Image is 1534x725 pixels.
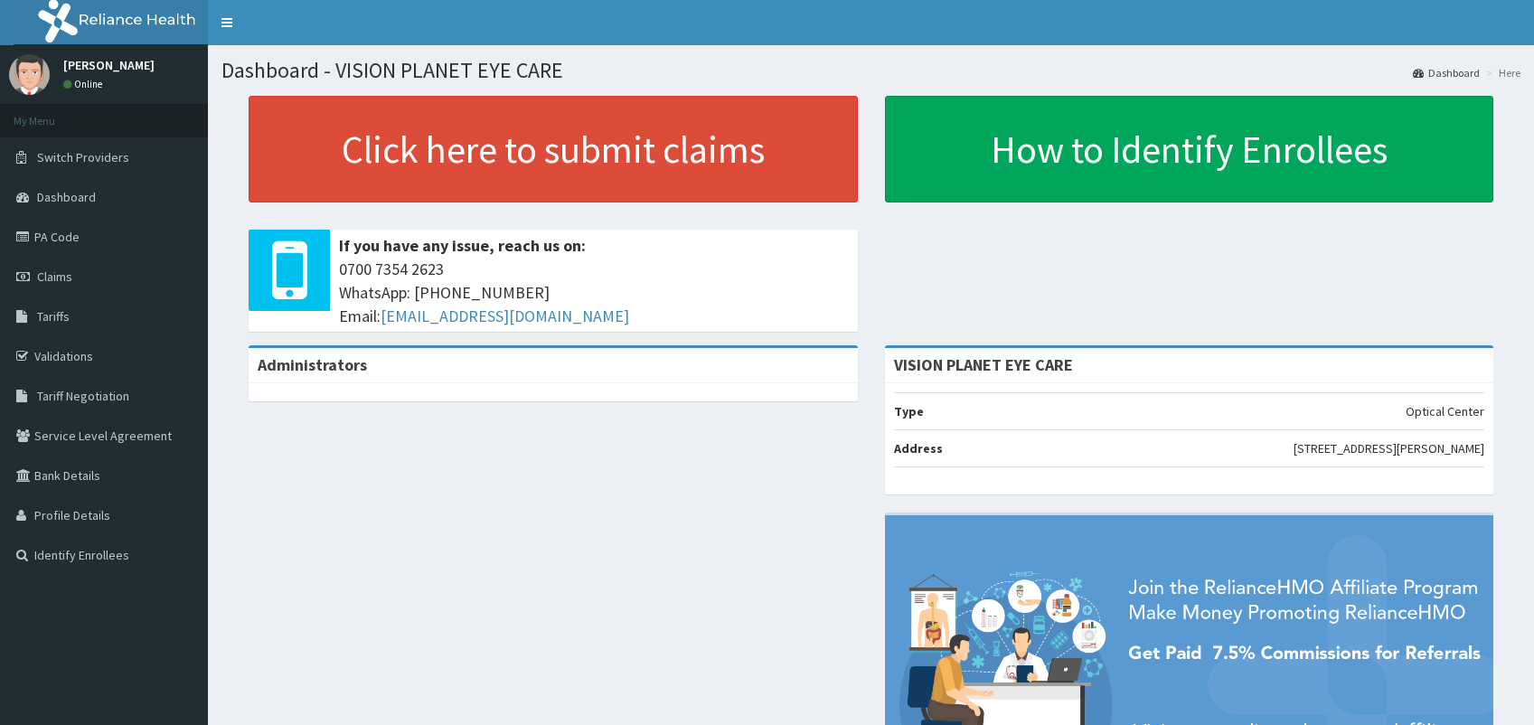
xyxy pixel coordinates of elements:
[885,96,1494,202] a: How to Identify Enrollees
[37,149,129,165] span: Switch Providers
[1413,65,1480,80] a: Dashboard
[894,440,943,457] b: Address
[9,54,50,95] img: User Image
[894,403,924,419] b: Type
[37,388,129,404] span: Tariff Negotiation
[381,306,629,326] a: [EMAIL_ADDRESS][DOMAIN_NAME]
[894,354,1073,375] strong: VISION PLANET EYE CARE
[258,354,367,375] b: Administrators
[1482,65,1520,80] li: Here
[339,235,586,256] b: If you have any issue, reach us on:
[37,308,70,325] span: Tariffs
[63,59,155,71] p: [PERSON_NAME]
[1406,402,1484,420] p: Optical Center
[339,258,849,327] span: 0700 7354 2623 WhatsApp: [PHONE_NUMBER] Email:
[37,268,72,285] span: Claims
[221,59,1520,82] h1: Dashboard - VISION PLANET EYE CARE
[249,96,858,202] a: Click here to submit claims
[37,189,96,205] span: Dashboard
[63,78,107,90] a: Online
[1294,439,1484,457] p: [STREET_ADDRESS][PERSON_NAME]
